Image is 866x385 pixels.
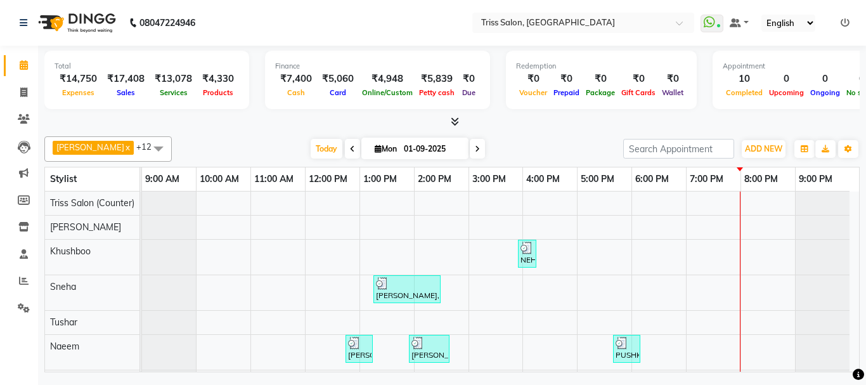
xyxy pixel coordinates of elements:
span: Prepaid [550,88,583,97]
span: Gift Cards [618,88,659,97]
span: Sneha [50,281,76,292]
button: ADD NEW [742,140,785,158]
span: Cash [284,88,308,97]
span: [PERSON_NAME] [56,142,124,152]
span: Upcoming [766,88,807,97]
span: Package [583,88,618,97]
div: PUSHKAR, TK04, 05:40 PM-06:10 PM, [PERSON_NAME] Styling [614,337,639,361]
span: Voucher [516,88,550,97]
div: [PERSON_NAME], TK01, 01:15 PM-02:30 PM, Threading,Underarms Wax (Premium) [375,277,439,301]
div: ₹0 [516,72,550,86]
a: 9:00 PM [796,170,836,188]
span: Products [200,88,236,97]
span: Triss Salon (Counter) [50,197,134,209]
a: 2:00 PM [415,170,455,188]
a: 10:00 AM [197,170,242,188]
span: Online/Custom [359,88,416,97]
a: 7:00 PM [687,170,727,188]
span: [PERSON_NAME] [50,221,121,233]
span: Petty cash [416,88,458,97]
div: [PERSON_NAME] VISITOR, TK02, 01:55 PM-02:40 PM, Schwarzkopf Spa [410,337,448,361]
div: ₹17,408 [102,72,150,86]
span: Stylist [50,173,77,185]
div: NEHA VISISTOR, TK03, 03:55 PM-04:10 PM, Threading [519,242,535,266]
a: 4:00 PM [523,170,563,188]
div: [PERSON_NAME], TK01, 12:45 PM-01:15 PM, Hair Cut (Boy) [347,337,372,361]
span: Tushar [50,316,77,328]
a: 8:00 PM [741,170,781,188]
span: Mon [372,144,400,153]
div: ₹5,060 [317,72,359,86]
span: Services [157,88,191,97]
span: Today [311,139,342,159]
span: Completed [723,88,766,97]
a: x [124,142,130,152]
div: ₹0 [458,72,480,86]
a: 3:00 PM [469,170,509,188]
span: Khushboo [50,245,91,257]
div: Redemption [516,61,687,72]
span: Wallet [659,88,687,97]
div: ₹7,400 [275,72,317,86]
span: Card [326,88,349,97]
a: 11:00 AM [251,170,297,188]
b: 08047224946 [139,5,195,41]
div: Finance [275,61,480,72]
span: +12 [136,141,161,152]
div: 10 [723,72,766,86]
div: Total [55,61,239,72]
img: logo [32,5,119,41]
div: ₹0 [618,72,659,86]
div: ₹14,750 [55,72,102,86]
span: Due [459,88,479,97]
input: Search Appointment [623,139,734,159]
div: ₹0 [550,72,583,86]
input: 2025-09-01 [400,140,463,159]
div: ₹5,839 [416,72,458,86]
a: 1:00 PM [360,170,400,188]
div: ₹0 [659,72,687,86]
div: 0 [807,72,843,86]
span: Sales [113,88,138,97]
span: Ongoing [807,88,843,97]
div: 0 [766,72,807,86]
div: ₹0 [583,72,618,86]
span: Expenses [59,88,98,97]
a: 12:00 PM [306,170,351,188]
span: ADD NEW [745,144,782,153]
a: 5:00 PM [578,170,617,188]
div: ₹13,078 [150,72,197,86]
span: Naeem [50,341,79,352]
a: 6:00 PM [632,170,672,188]
div: ₹4,948 [359,72,416,86]
div: ₹4,330 [197,72,239,86]
a: 9:00 AM [142,170,183,188]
